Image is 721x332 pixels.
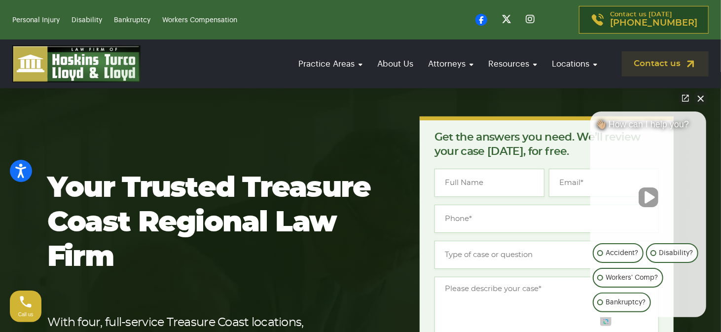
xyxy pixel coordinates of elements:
a: Resources [483,50,542,78]
p: Disability? [659,247,693,259]
a: Locations [547,50,602,78]
input: Email* [549,169,659,197]
h1: Your Trusted Treasure Coast Regional Law Firm [47,171,388,275]
p: Contact us [DATE] [610,11,697,28]
p: Accident? [606,247,638,259]
a: Open intaker chat [600,317,612,326]
p: Bankruptcy? [606,296,646,308]
button: Close Intaker Chat Widget [694,91,708,105]
span: [PHONE_NUMBER] [610,18,697,28]
a: Contact us [DATE][PHONE_NUMBER] [579,6,709,34]
a: About Us [372,50,418,78]
a: Bankruptcy [114,17,150,24]
p: Workers' Comp? [606,272,658,284]
a: Personal Injury [12,17,60,24]
a: Practice Areas [293,50,367,78]
input: Phone* [434,205,659,233]
a: Open direct chat [679,91,692,105]
p: Get the answers you need. We’ll review your case [DATE], for free. [434,130,659,159]
div: 👋🏼 How can I help you? [590,119,706,135]
span: Call us [18,312,34,317]
img: logo [12,45,141,82]
a: Contact us [622,51,709,76]
a: Attorneys [423,50,478,78]
input: Full Name [434,169,544,197]
a: Disability [72,17,102,24]
button: Unmute video [639,187,658,207]
input: Type of case or question [434,241,659,269]
a: Workers Compensation [162,17,237,24]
